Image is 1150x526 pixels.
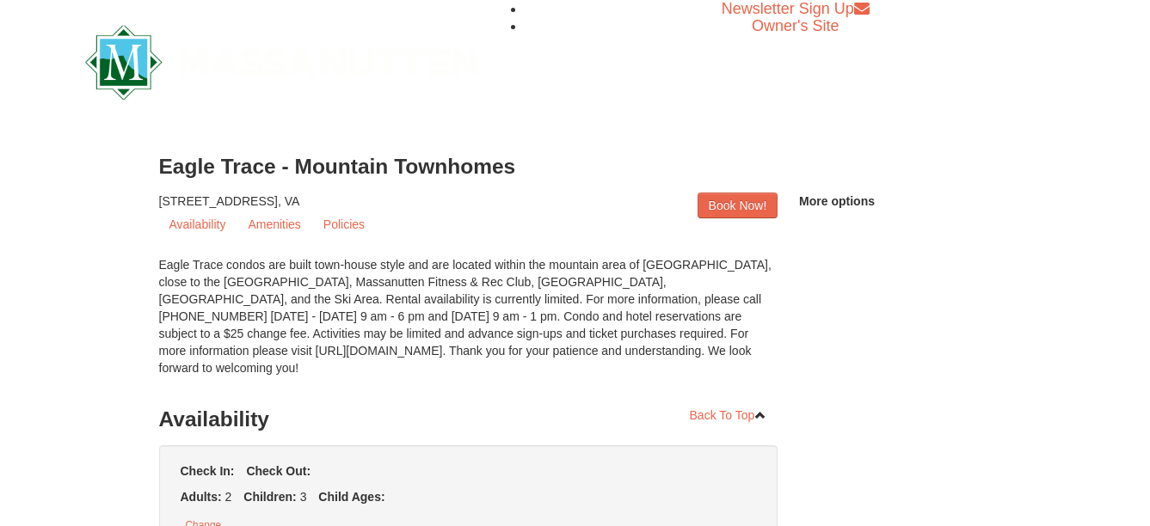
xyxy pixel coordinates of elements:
a: Back To Top [679,402,778,428]
a: Book Now! [698,193,778,218]
a: Owner's Site [752,17,839,34]
a: Policies [313,211,375,237]
strong: Check Out: [246,464,311,478]
span: More options [799,194,875,208]
h3: Eagle Trace - Mountain Townhomes [159,150,992,184]
a: Availability [159,211,237,237]
img: Massanutten Resort Logo [85,25,479,100]
strong: Check In: [181,464,235,478]
strong: Child Ages: [318,490,384,504]
div: Eagle Trace condos are built town-house style and are located within the mountain area of [GEOGRA... [159,256,778,394]
strong: Children: [243,490,296,504]
strong: Adults: [181,490,222,504]
h3: Availability [159,402,778,437]
a: Amenities [237,211,311,237]
span: 2 [225,490,232,504]
span: 3 [300,490,307,504]
a: Massanutten Resort [85,40,479,80]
